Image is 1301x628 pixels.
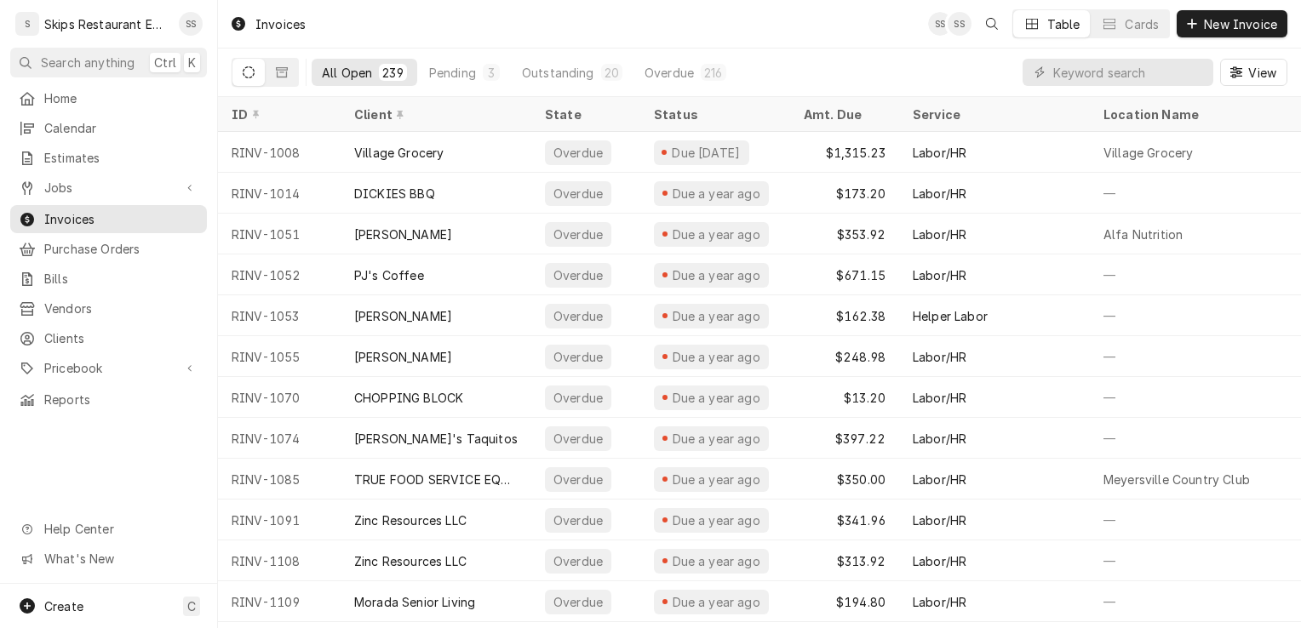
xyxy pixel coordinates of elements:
div: CHOPPING BLOCK [354,389,463,407]
a: Calendar [10,114,207,142]
div: 3 [486,64,496,82]
div: Due [DATE] [670,144,742,162]
span: Help Center [44,520,197,538]
div: Pending [429,64,476,82]
a: Estimates [10,144,207,172]
div: Overdue [552,144,605,162]
div: Due a year ago [670,389,762,407]
div: Overdue [552,552,605,570]
span: Reports [44,391,198,408]
div: S [15,12,39,36]
span: C [187,597,196,615]
div: Labor/HR [913,471,966,488]
div: RINV-1008 [218,132,341,173]
div: RINV-1053 [218,295,341,336]
div: $194.80 [790,581,899,622]
div: SS [179,12,203,36]
div: Cards [1125,15,1159,33]
div: Labor/HR [913,430,966,448]
button: New Invoice [1177,10,1287,37]
div: Due a year ago [670,511,762,529]
div: Table [1047,15,1080,33]
span: Ctrl [154,54,176,71]
div: Overdue [552,471,605,488]
div: Overdue [552,226,605,243]
div: RINV-1052 [218,254,341,295]
div: DICKIES BBQ [354,185,435,203]
a: Go to Pricebook [10,354,207,382]
div: $397.22 [790,418,899,459]
span: Calendar [44,119,198,137]
button: Open search [978,10,1006,37]
div: RINV-1108 [218,540,341,581]
div: Status [654,106,773,123]
span: Vendors [44,300,198,317]
div: Due a year ago [670,552,762,570]
div: Amt. Due [804,106,882,123]
a: Vendors [10,294,207,323]
div: 239 [382,64,403,82]
a: Go to Jobs [10,174,207,202]
div: ID [232,106,324,123]
div: Due a year ago [670,430,762,448]
div: Labor/HR [913,511,966,529]
div: 216 [704,64,722,82]
div: RINV-1014 [218,173,341,214]
span: Purchase Orders [44,240,198,258]
div: Overdue [552,389,605,407]
div: $173.20 [790,173,899,214]
a: Bills [10,265,207,293]
div: $1,315.23 [790,132,899,173]
div: Village Grocery [354,144,444,162]
div: RINV-1091 [218,500,341,540]
div: $162.38 [790,295,899,336]
div: RINV-1070 [218,377,341,418]
div: Due a year ago [670,593,762,611]
div: [PERSON_NAME]'s Taquitos [354,430,518,448]
div: Meyersville Country Club [1103,471,1250,488]
span: Bills [44,270,198,288]
div: Zinc Resources LLC [354,552,467,570]
div: Due a year ago [670,307,762,325]
div: RINV-1074 [218,418,341,459]
div: Labor/HR [913,266,966,284]
div: Overdue [552,430,605,448]
div: Overdue [552,185,605,203]
div: Due a year ago [670,471,762,488]
div: RINV-1051 [218,214,341,254]
div: [PERSON_NAME] [354,348,452,366]
a: Home [10,84,207,112]
div: RINV-1085 [218,459,341,500]
div: Labor/HR [913,185,966,203]
a: Go to Help Center [10,515,207,543]
div: Overdue [552,348,605,366]
div: TRUE FOOD SERVICE EQUIPMENT INC [354,471,518,488]
div: Skips Restaurant Equipment [44,15,169,33]
div: Due a year ago [670,266,762,284]
a: Go to What's New [10,545,207,573]
div: Overdue [552,266,605,284]
div: SS [948,12,971,36]
input: Keyword search [1053,59,1205,86]
div: Labor/HR [913,144,966,162]
div: Labor/HR [913,226,966,243]
a: Reports [10,385,207,414]
div: Labor/HR [913,593,966,611]
div: Overdue [552,307,605,325]
a: Clients [10,324,207,352]
div: [PERSON_NAME] [354,307,452,325]
span: Invoices [44,210,198,228]
div: Overdue [552,593,605,611]
div: [PERSON_NAME] [354,226,452,243]
div: Zinc Resources LLC [354,511,467,529]
div: Overdue [645,64,694,82]
div: $341.96 [790,500,899,540]
div: Shan Skipper's Avatar [948,12,971,36]
div: Shan Skipper's Avatar [179,12,203,36]
div: $353.92 [790,214,899,254]
span: Jobs [44,179,173,197]
span: Estimates [44,149,198,167]
div: Labor/HR [913,348,966,366]
a: Purchase Orders [10,235,207,263]
div: PJ's Coffee [354,266,424,284]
